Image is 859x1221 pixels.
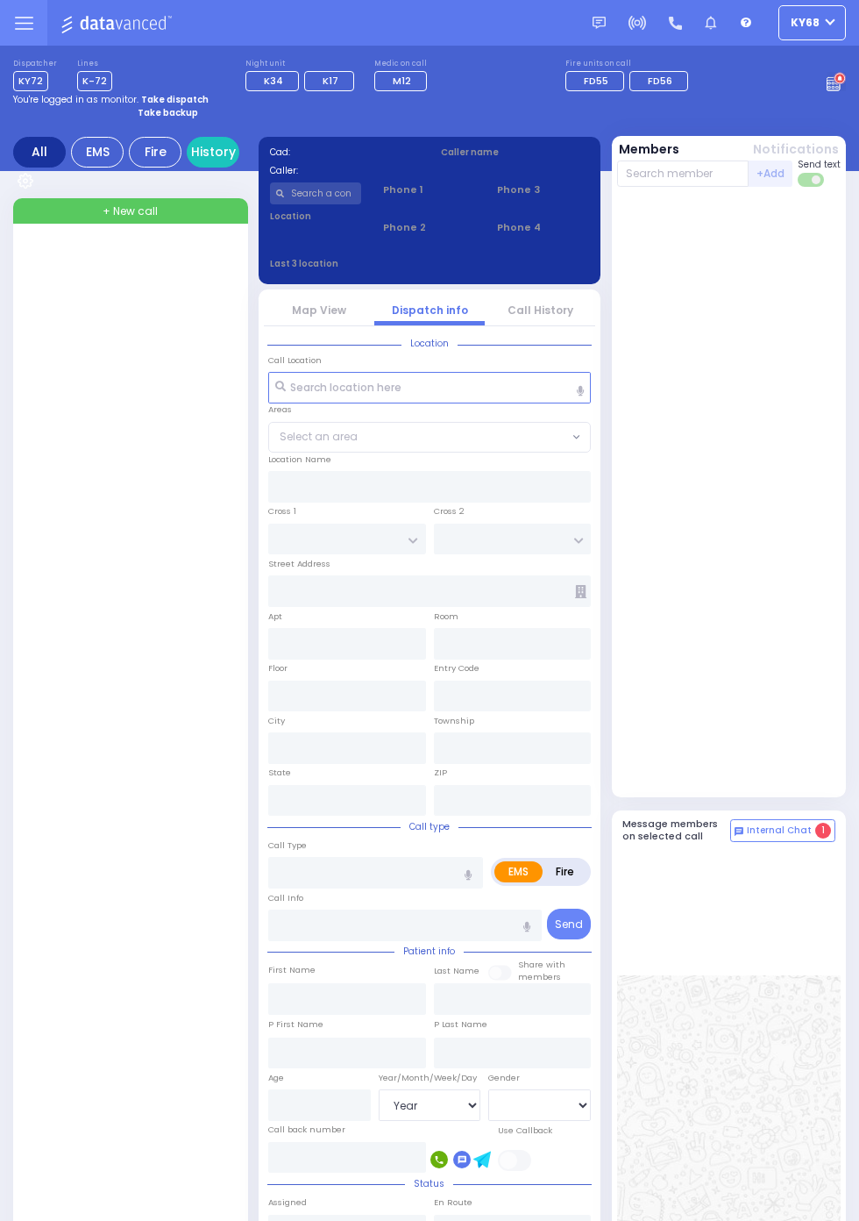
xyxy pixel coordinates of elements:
[405,1177,453,1190] span: Status
[593,17,606,30] img: message.svg
[268,964,316,976] label: First Name
[392,303,468,318] a: Dispatch info
[268,1018,323,1031] label: P First Name
[77,59,112,69] label: Lines
[441,146,590,159] label: Caller name
[815,823,831,839] span: 1
[622,818,731,841] h5: Message members on selected call
[619,140,679,159] button: Members
[584,74,608,88] span: FD55
[401,337,458,350] span: Location
[434,662,479,675] label: Entry Code
[383,220,475,235] span: Phone 2
[280,429,358,445] span: Select an area
[518,971,561,982] span: members
[187,137,239,168] a: History
[268,662,288,675] label: Floor
[497,182,589,197] span: Phone 3
[268,1196,307,1209] label: Assigned
[77,71,112,91] span: K-72
[264,74,283,88] span: K34
[270,164,419,177] label: Caller:
[617,161,749,187] input: Search member
[379,1072,481,1084] div: Year/Month/Week/Day
[60,12,177,34] img: Logo
[394,945,464,958] span: Patient info
[730,819,835,842] button: Internal Chat 1
[138,106,198,119] strong: Take backup
[13,59,57,69] label: Dispatcher
[488,1072,520,1084] label: Gender
[648,74,672,88] span: FD56
[268,453,331,466] label: Location Name
[434,1018,487,1031] label: P Last Name
[268,892,303,904] label: Call Info
[141,93,209,106] strong: Take dispatch
[13,71,48,91] span: KY72
[434,505,465,518] label: Cross 2
[753,140,839,159] button: Notifications
[270,182,362,204] input: Search a contact
[323,74,338,88] span: K17
[791,15,820,31] span: ky68
[434,610,458,623] label: Room
[497,220,589,235] span: Phone 4
[13,93,138,106] span: You're logged in as monitor.
[129,137,181,168] div: Fire
[268,610,282,623] label: Apt
[547,909,591,939] button: Send
[71,137,124,168] div: EMS
[268,505,296,518] label: Cross 1
[268,1124,345,1136] label: Call back number
[270,146,419,159] label: Cad:
[103,203,158,219] span: + New call
[270,257,430,270] label: Last 3 location
[268,403,292,416] label: Areas
[542,861,588,882] label: Fire
[13,137,66,168] div: All
[498,1125,552,1137] label: Use Callback
[383,182,475,197] span: Phone 1
[508,303,573,318] a: Call History
[798,158,841,171] span: Send text
[494,861,543,882] label: EMS
[565,59,693,69] label: Fire units on call
[292,303,346,318] a: Map View
[393,74,411,88] span: M12
[747,825,812,837] span: Internal Chat
[434,767,447,779] label: ZIP
[778,5,846,40] button: ky68
[268,839,307,852] label: Call Type
[735,827,743,836] img: comment-alt.png
[268,1072,284,1084] label: Age
[434,1196,472,1209] label: En Route
[268,767,291,779] label: State
[434,715,474,727] label: Township
[518,959,565,970] small: Share with
[245,59,359,69] label: Night unit
[434,965,479,977] label: Last Name
[270,210,362,223] label: Location
[268,372,591,403] input: Search location here
[401,820,458,833] span: Call type
[268,558,330,570] label: Street Address
[575,585,586,598] span: Other building occupants
[374,59,432,69] label: Medic on call
[268,354,322,367] label: Call Location
[798,171,826,189] label: Turn off text
[268,715,285,727] label: City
